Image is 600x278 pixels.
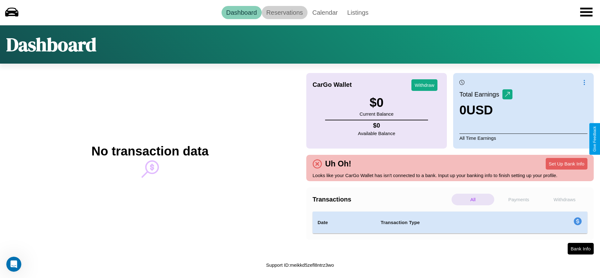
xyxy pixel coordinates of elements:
h4: Transaction Type [381,219,522,226]
h1: Dashboard [6,32,96,57]
p: Withdraws [543,194,586,205]
a: Calendar [308,6,342,19]
h2: No transaction data [91,144,208,158]
div: Give Feedback [592,126,597,152]
table: simple table [313,212,587,233]
h3: 0 USD [459,103,512,117]
iframe: Intercom live chat [6,257,21,272]
p: All [452,194,494,205]
a: Listings [342,6,373,19]
a: Dashboard [222,6,262,19]
p: Payments [497,194,540,205]
button: Bank Info [568,243,594,254]
h4: Uh Oh! [322,159,354,168]
p: Support ID: meikkd5zefl8ntrz3wo [266,261,334,269]
h4: Transactions [313,196,450,203]
h4: CarGo Wallet [313,81,352,88]
p: All Time Earnings [459,134,587,142]
h4: $ 0 [358,122,395,129]
a: Reservations [262,6,308,19]
button: Set Up Bank Info [546,158,587,170]
button: Withdraw [411,79,437,91]
p: Looks like your CarGo Wallet has isn't connected to a bank. Input up your banking info to finish ... [313,171,587,180]
p: Available Balance [358,129,395,138]
p: Total Earnings [459,89,502,100]
p: Current Balance [360,110,394,118]
h4: Date [318,219,371,226]
h3: $ 0 [360,96,394,110]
